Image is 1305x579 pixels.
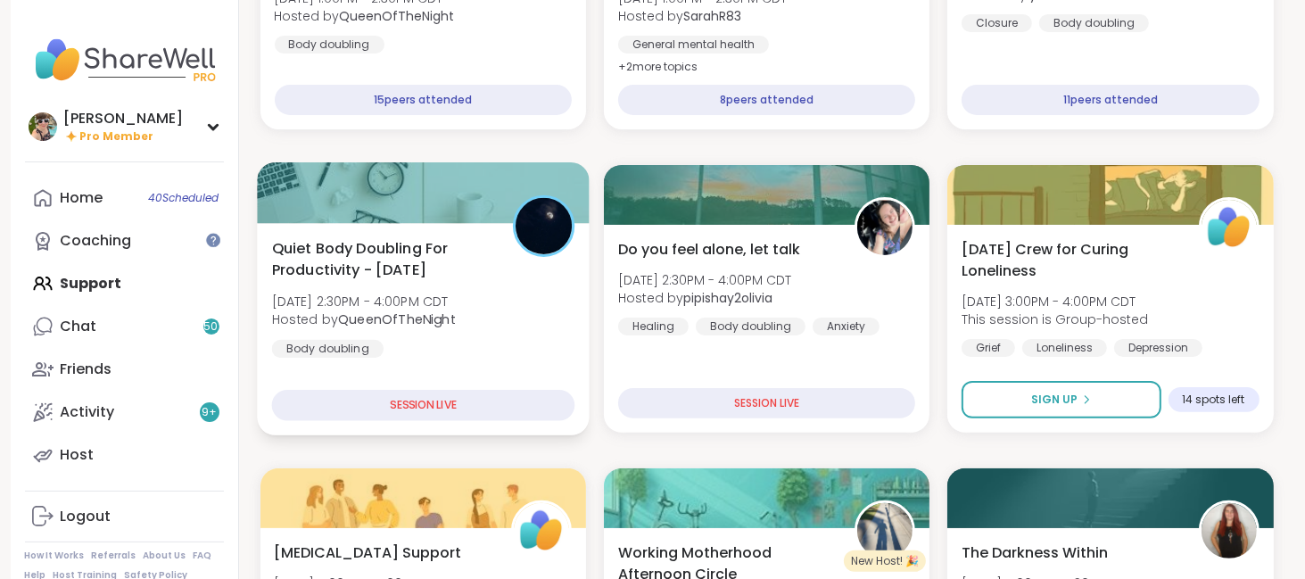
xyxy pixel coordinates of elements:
[683,7,741,25] b: SarahR83
[1022,339,1107,357] div: Loneliness
[962,85,1259,115] div: 11 peers attended
[194,550,212,562] a: FAQ
[144,550,186,562] a: About Us
[25,177,224,219] a: Home40Scheduled
[618,85,915,115] div: 8 peers attended
[1039,14,1149,32] div: Body doubling
[25,434,224,476] a: Host
[271,310,455,328] span: Hosted by
[61,507,112,526] div: Logout
[857,200,913,255] img: pipishay2olivia
[271,293,455,310] span: [DATE] 2:30PM - 4:00PM CDT
[1202,503,1257,558] img: SarahR83
[1202,200,1257,255] img: ShareWell
[25,29,224,91] img: ShareWell Nav Logo
[25,495,224,538] a: Logout
[29,112,57,141] img: Adrienne_QueenOfTheDawn
[25,391,224,434] a: Activity9+
[618,271,791,289] span: [DATE] 2:30PM - 4:00PM CDT
[64,109,184,128] div: [PERSON_NAME]
[962,14,1032,32] div: Closure
[275,85,572,115] div: 15 peers attended
[1183,393,1245,407] span: 14 spots left
[962,310,1148,328] span: This session is Group-hosted
[61,231,132,251] div: Coaching
[618,388,915,418] div: SESSION LIVE
[92,550,136,562] a: Referrals
[206,233,220,247] iframe: Spotlight
[618,36,769,54] div: General mental health
[338,310,456,328] b: QueenOfTheNight
[962,339,1015,357] div: Grief
[271,237,492,281] span: Quiet Body Doubling For Productivity - [DATE]
[271,390,574,421] div: SESSION LIVE
[275,36,384,54] div: Body doubling
[202,405,217,420] span: 9 +
[61,317,97,336] div: Chat
[962,239,1178,282] span: [DATE] Crew for Curing Loneliness
[962,542,1108,564] span: The Darkness Within
[25,305,224,348] a: Chat50
[844,550,926,572] div: New Host! 🎉
[61,402,115,422] div: Activity
[618,289,791,307] span: Hosted by
[271,340,383,358] div: Body doubling
[149,191,219,205] span: 40 Scheduled
[275,7,455,25] span: Hosted by
[696,318,805,335] div: Body doubling
[25,348,224,391] a: Friends
[683,289,772,307] b: pipishay2olivia
[61,360,112,379] div: Friends
[514,503,569,558] img: ShareWell
[204,319,219,335] span: 50
[340,7,455,25] b: QueenOfTheNight
[618,239,800,261] span: Do you feel alone, let talk
[618,7,787,25] span: Hosted by
[275,542,462,564] span: [MEDICAL_DATA] Support
[25,550,85,562] a: How It Works
[962,293,1148,310] span: [DATE] 3:00PM - 4:00PM CDT
[61,445,95,465] div: Host
[80,129,154,145] span: Pro Member
[1031,392,1078,408] span: Sign Up
[25,219,224,262] a: Coaching
[61,188,103,208] div: Home
[516,198,572,254] img: QueenOfTheNight
[962,381,1160,418] button: Sign Up
[857,503,913,558] img: KarmaKat42
[618,318,689,335] div: Healing
[1114,339,1202,357] div: Depression
[813,318,880,335] div: Anxiety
